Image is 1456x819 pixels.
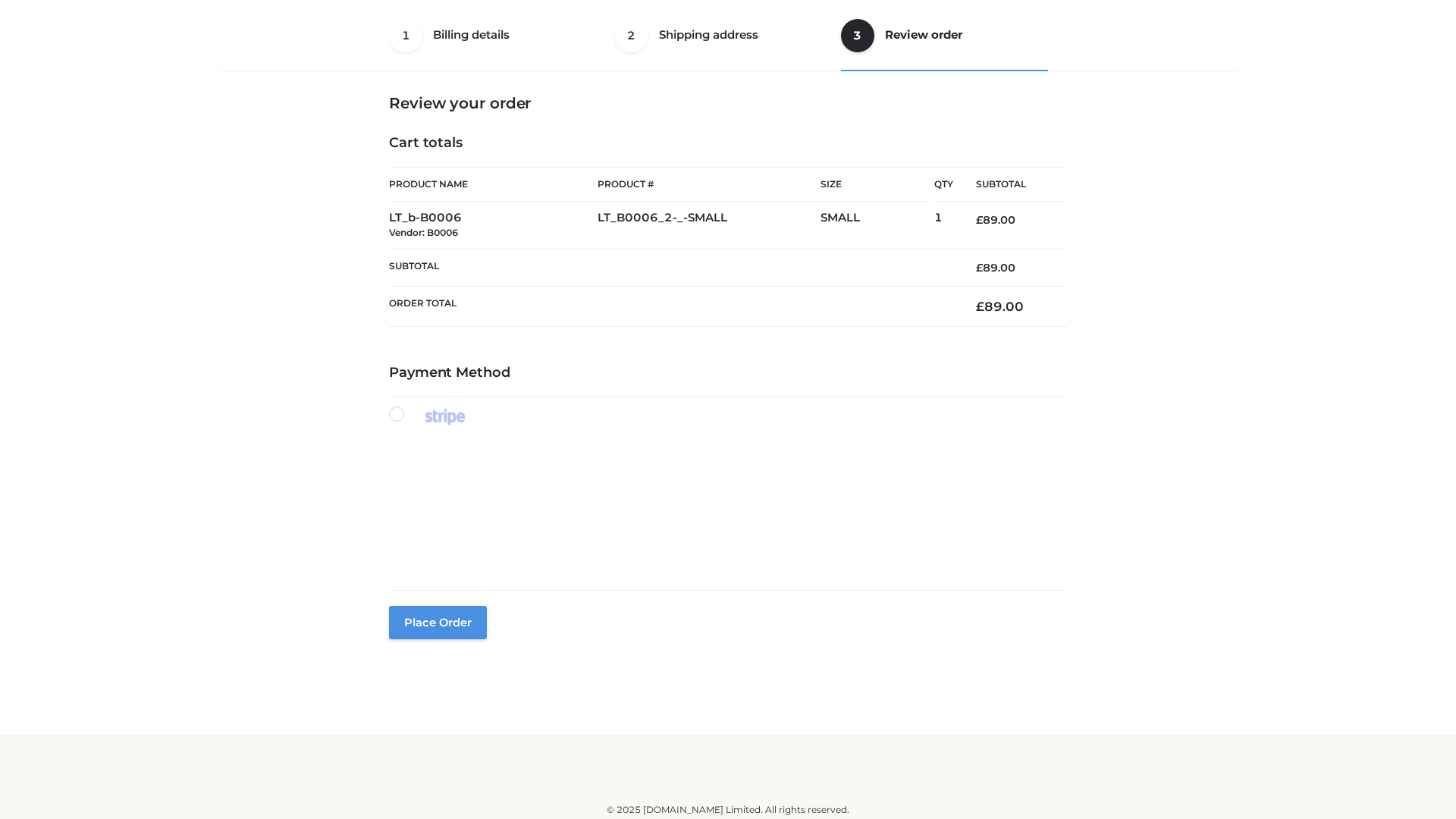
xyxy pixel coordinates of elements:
th: Product Name [389,167,598,202]
th: Product # [598,167,821,202]
h4: Payment Method [389,365,1067,381]
th: Subtotal [953,168,1067,202]
small: Vendor: B0006 [389,227,458,238]
td: SMALL [821,202,934,249]
h3: Review your order [389,94,1067,112]
th: Order Total [389,287,953,327]
th: Subtotal [389,249,953,286]
h4: Cart totals [389,135,1067,152]
bdi: 89.00 [976,299,1024,314]
td: LT_b-B0006 [389,202,598,249]
span: £ [976,261,983,275]
td: LT_B0006_2-_-SMALL [598,202,821,249]
td: 1 [934,202,953,249]
button: Place order [389,606,487,639]
div: © 2025 [DOMAIN_NAME] Limited. All rights reserved. [225,802,1231,817]
th: Qty [934,167,953,202]
iframe: Secure payment input frame [386,422,1064,578]
bdi: 89.00 [976,261,1015,275]
th: Size [821,168,927,202]
span: £ [976,299,984,314]
span: £ [976,213,983,227]
bdi: 89.00 [976,213,1015,227]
